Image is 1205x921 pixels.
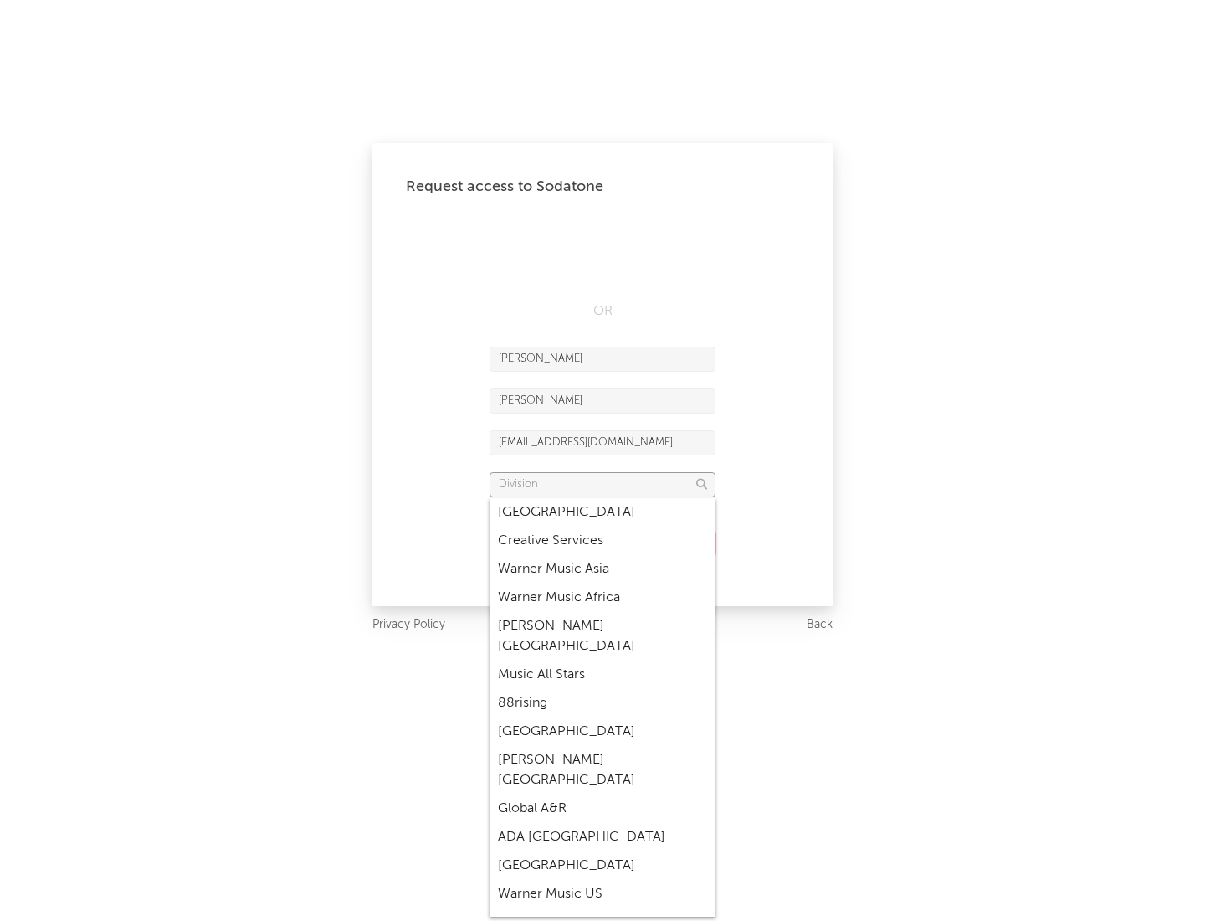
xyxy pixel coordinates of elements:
[490,347,715,372] input: First Name
[490,388,715,414] input: Last Name
[490,555,715,584] div: Warner Music Asia
[490,795,715,823] div: Global A&R
[490,301,715,322] div: OR
[490,746,715,795] div: [PERSON_NAME] [GEOGRAPHIC_DATA]
[490,823,715,852] div: ADA [GEOGRAPHIC_DATA]
[490,584,715,612] div: Warner Music Africa
[490,472,715,497] input: Division
[490,527,715,555] div: Creative Services
[490,612,715,661] div: [PERSON_NAME] [GEOGRAPHIC_DATA]
[490,718,715,746] div: [GEOGRAPHIC_DATA]
[406,177,799,197] div: Request access to Sodatone
[807,615,833,635] a: Back
[490,852,715,880] div: [GEOGRAPHIC_DATA]
[490,880,715,908] div: Warner Music US
[490,430,715,455] input: Email
[372,615,445,635] a: Privacy Policy
[490,689,715,718] div: 88rising
[490,661,715,689] div: Music All Stars
[490,498,715,527] div: [GEOGRAPHIC_DATA]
